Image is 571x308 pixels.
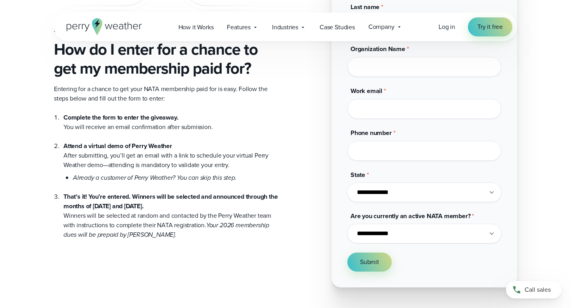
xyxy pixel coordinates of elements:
[63,221,269,239] em: Your 2026 membership dues will be prepaid by [PERSON_NAME].
[351,44,405,53] span: Organization Name
[54,84,279,103] p: Entering for a chance to get your NATA membership paid for is easy. Follow the steps below and fi...
[351,170,365,179] span: State
[320,23,355,32] span: Case Studies
[272,23,298,32] span: Industries
[360,257,379,267] span: Submit
[178,23,214,32] span: How it Works
[313,19,362,35] a: Case Studies
[506,281,561,298] a: Call sales
[172,19,220,35] a: How it Works
[439,22,455,32] a: Log in
[73,173,237,182] em: Already a customer of Perry Weather? You can skip this step.
[439,22,455,31] span: Log in
[351,2,379,11] span: Last name
[468,17,512,36] a: Try it free
[525,285,551,295] span: Call sales
[63,113,279,132] li: You will receive an email confirmation after submission.
[63,141,172,150] strong: Attend a virtual demo of Perry Weather
[63,113,178,122] strong: Complete the form to enter the giveaway.
[351,211,470,221] span: Are you currently an active NATA member?
[477,22,503,32] span: Try it free
[347,253,392,272] button: Submit
[63,183,279,240] li: Winners will be selected at random and contacted by the Perry Weather team with instructions to c...
[368,22,395,32] span: Company
[351,86,382,95] span: Work email
[227,23,251,32] span: Features
[63,192,278,211] strong: That’s it! You’re entered. Winners will be selected and announced through the months of [DATE] an...
[351,128,392,137] span: Phone number
[63,132,279,183] li: After submitting, you’ll get an email with a link to schedule your virtual Perry Weather demo—att...
[54,40,279,78] h3: How do I enter for a chance to get my membership paid for?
